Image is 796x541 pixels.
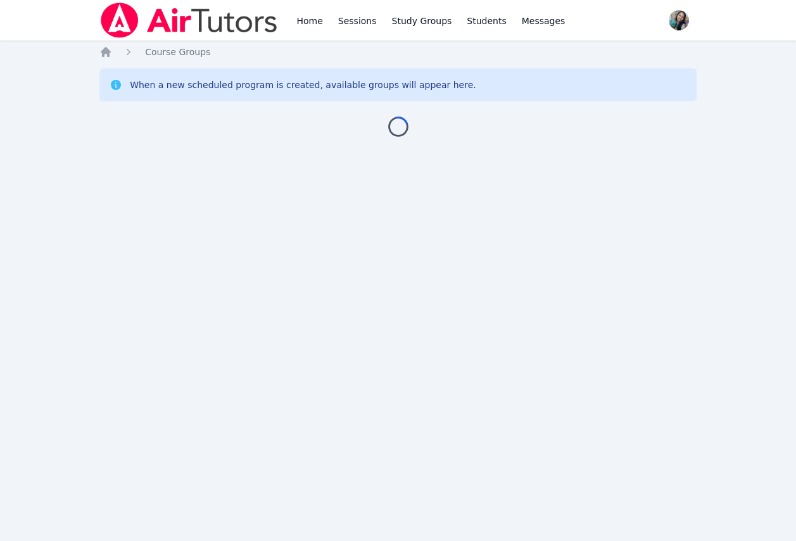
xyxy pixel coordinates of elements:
img: Air Tutors [99,3,279,38]
a: Course Groups [145,46,210,58]
span: Messages [522,15,565,27]
div: When a new scheduled program is created, available groups will appear here. [130,79,476,91]
span: Course Groups [145,47,210,57]
nav: Breadcrumb [99,46,697,58]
